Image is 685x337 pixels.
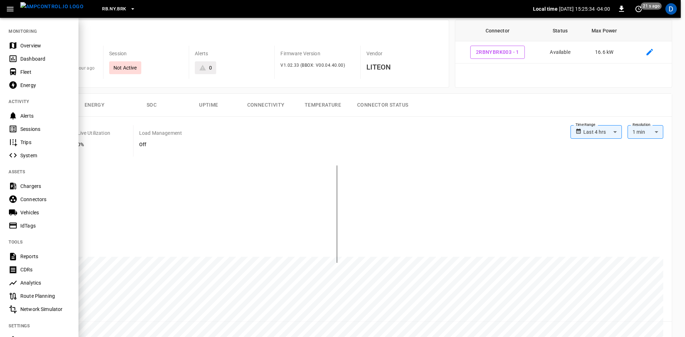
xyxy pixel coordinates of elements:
div: CDRs [20,266,70,273]
div: IdTags [20,222,70,229]
p: [DATE] 15:25:34 -04:00 [559,5,610,12]
div: Fleet [20,68,70,76]
div: Sessions [20,126,70,133]
img: ampcontrol.io logo [20,2,83,11]
span: RB.NY.BRK [102,5,126,13]
div: profile-icon [665,3,677,15]
span: 21 s ago [641,2,662,10]
div: System [20,152,70,159]
div: Chargers [20,183,70,190]
div: Alerts [20,112,70,119]
div: Energy [20,82,70,89]
div: Network Simulator [20,306,70,313]
button: set refresh interval [633,3,644,15]
div: Vehicles [20,209,70,216]
div: Dashboard [20,55,70,62]
div: Overview [20,42,70,49]
div: Trips [20,139,70,146]
div: Reports [20,253,70,260]
div: Route Planning [20,292,70,300]
div: Connectors [20,196,70,203]
div: Analytics [20,279,70,286]
p: Local time [533,5,558,12]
